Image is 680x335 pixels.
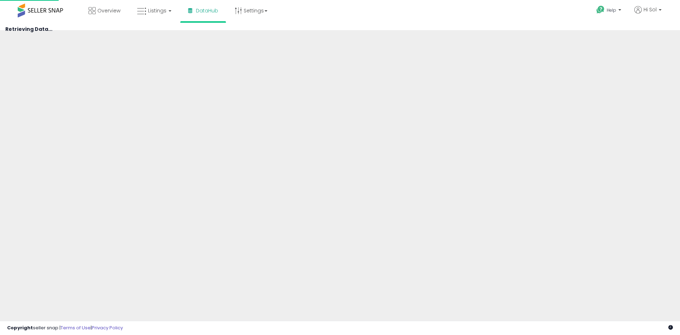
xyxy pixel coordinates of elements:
i: Get Help [596,5,605,14]
span: Listings [148,7,166,14]
span: DataHub [196,7,218,14]
span: Hi Sol [644,6,657,13]
h4: Retrieving Data... [5,27,675,32]
span: Overview [97,7,120,14]
span: Help [607,7,616,13]
a: Hi Sol [634,6,662,22]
